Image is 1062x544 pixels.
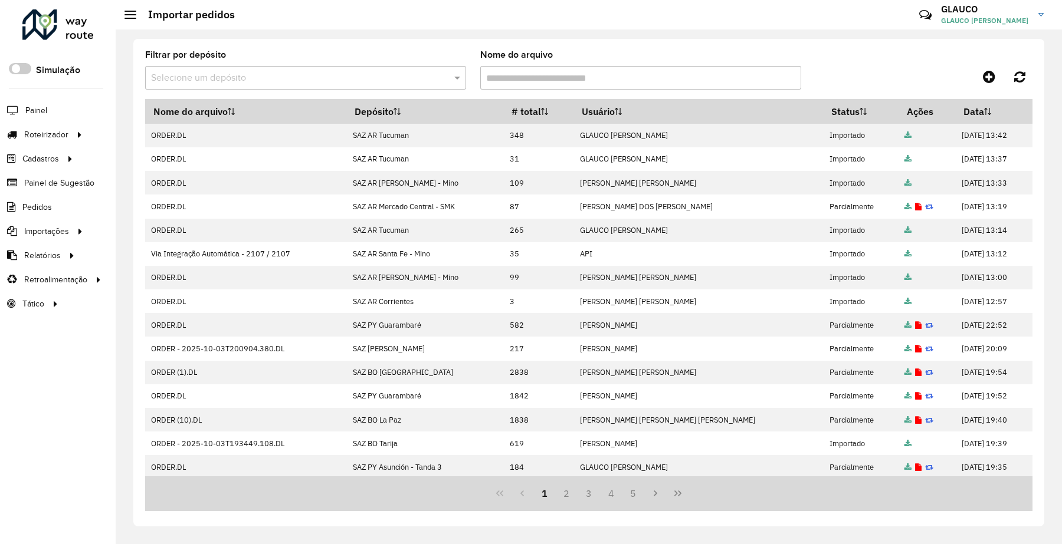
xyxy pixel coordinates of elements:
[346,171,503,194] td: SAZ AR [PERSON_NAME] - Mino
[904,225,912,235] a: Arquivo completo
[503,384,573,408] td: 1842
[503,431,573,455] td: 619
[145,266,346,289] td: ORDER.DL
[823,408,899,431] td: Parcialmente
[904,391,912,401] a: Arquivo completo
[145,384,346,408] td: ORDER.DL
[145,361,346,384] td: ORDER (1).DL
[480,48,553,62] label: Nome do arquivo
[823,384,899,408] td: Parcialmente
[145,171,346,194] td: ORDER.DL
[955,408,1032,431] td: [DATE] 19:40
[22,298,44,310] span: Tático
[904,367,912,377] a: Arquivo completo
[24,225,69,238] span: Importações
[24,177,94,189] span: Painel de Sugestão
[503,361,573,384] td: 2838
[915,415,922,425] a: Exibir log de erros
[573,361,823,384] td: [PERSON_NAME] [PERSON_NAME]
[823,431,899,455] td: Importado
[24,249,61,262] span: Relatórios
[573,431,823,455] td: [PERSON_NAME]
[904,154,912,164] a: Arquivo completo
[823,289,899,313] td: Importado
[823,266,899,289] td: Importado
[573,289,823,313] td: [PERSON_NAME] [PERSON_NAME]
[555,482,578,505] button: 2
[145,242,346,266] td: Via Integração Automática - 2107 / 2107
[503,124,573,147] td: 348
[904,249,912,259] a: Arquivo completo
[955,313,1032,337] td: [DATE] 22:52
[145,289,346,313] td: ORDER.DL
[145,455,346,479] td: ORDER.DL
[503,171,573,194] td: 109
[915,391,922,401] a: Exibir log de erros
[503,194,573,218] td: 87
[503,408,573,431] td: 1838
[925,320,933,330] a: Reimportar
[955,194,1032,218] td: [DATE] 13:19
[955,384,1032,408] td: [DATE] 19:52
[823,361,899,384] td: Parcialmente
[955,242,1032,266] td: [DATE] 13:12
[573,242,823,266] td: API
[346,431,503,455] td: SAZ BO Tarija
[573,337,823,360] td: [PERSON_NAME]
[823,313,899,337] td: Parcialmente
[24,273,87,286] span: Retroalimentação
[145,431,346,455] td: ORDER - 2025-10-03T193449.108.DL
[955,147,1032,171] td: [DATE] 13:37
[346,242,503,266] td: SAZ AR Santa Fe - Mino
[904,202,912,212] a: Arquivo completo
[503,219,573,242] td: 265
[346,361,503,384] td: SAZ BO [GEOGRAPHIC_DATA]
[503,455,573,479] td: 184
[573,408,823,431] td: [PERSON_NAME] [PERSON_NAME] [PERSON_NAME]
[573,384,823,408] td: [PERSON_NAME]
[503,266,573,289] td: 99
[823,147,899,171] td: Importado
[22,201,52,213] span: Pedidos
[925,344,933,354] a: Reimportar
[904,178,912,188] a: Arquivo completo
[915,202,922,212] a: Exibir log de erros
[503,289,573,313] td: 3
[904,320,912,330] a: Arquivo completo
[145,194,346,218] td: ORDER.DL
[904,415,912,425] a: Arquivo completo
[823,99,899,124] th: Status
[915,320,922,330] a: Exibir log de erros
[346,289,503,313] td: SAZ AR Corrientes
[346,408,503,431] td: SAZ BO La Paz
[600,482,622,505] button: 4
[955,337,1032,360] td: [DATE] 20:09
[823,194,899,218] td: Parcialmente
[24,128,68,141] span: Roteirizador
[36,63,80,77] label: Simulação
[667,482,689,505] button: Last Page
[145,337,346,360] td: ORDER - 2025-10-03T200904.380.DL
[503,337,573,360] td: 217
[823,242,899,266] td: Importado
[346,384,503,408] td: SAZ PY Guarambaré
[145,408,346,431] td: ORDER (10).DL
[533,482,556,505] button: 1
[145,219,346,242] td: ORDER.DL
[925,391,933,401] a: Reimportar
[622,482,645,505] button: 5
[904,130,912,140] a: Arquivo completo
[904,296,912,306] a: Arquivo completo
[573,266,823,289] td: [PERSON_NAME] [PERSON_NAME]
[955,219,1032,242] td: [DATE] 13:14
[145,48,226,62] label: Filtrar por depósito
[573,194,823,218] td: [PERSON_NAME] DOS [PERSON_NAME]
[823,124,899,147] td: Importado
[904,272,912,282] a: Arquivo completo
[145,313,346,337] td: ORDER.DL
[823,337,899,360] td: Parcialmente
[145,124,346,147] td: ORDER.DL
[955,455,1032,479] td: [DATE] 19:35
[573,219,823,242] td: GLAUCO [PERSON_NAME]
[925,367,933,377] a: Reimportar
